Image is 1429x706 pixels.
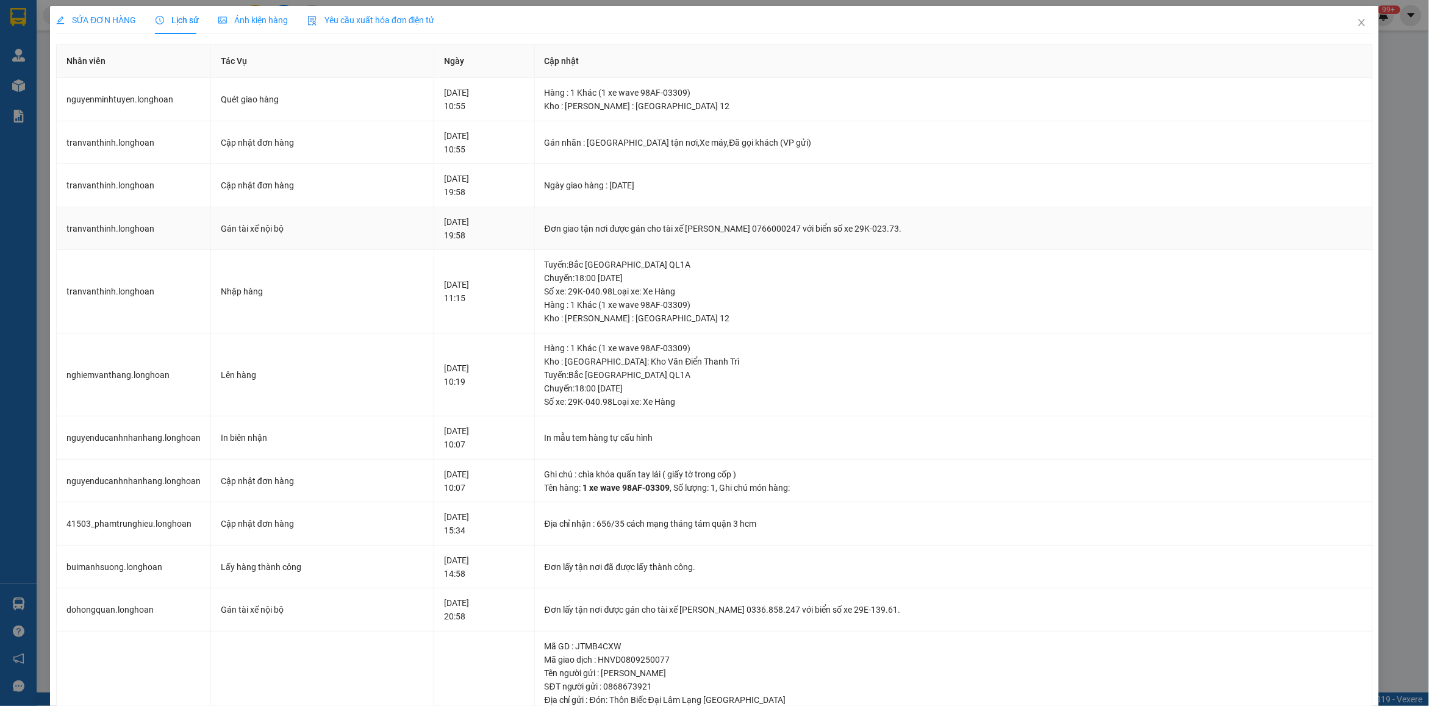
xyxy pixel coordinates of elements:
[57,78,211,121] td: nguyenminhtuyen.longhoan
[221,179,424,192] div: Cập nhật đơn hàng
[57,546,211,589] td: buimanhsuong.longhoan
[221,136,424,149] div: Cập nhật đơn hàng
[444,554,524,580] div: [DATE] 14:58
[545,560,1363,574] div: Đơn lấy tận nơi đã được lấy thành công.
[434,45,534,78] th: Ngày
[545,481,1363,494] div: Tên hàng: , Số lượng: , Ghi chú món hàng:
[545,666,1363,680] div: Tên người gửi : [PERSON_NAME]
[221,93,424,106] div: Quét giao hàng
[535,45,1373,78] th: Cập nhật
[545,603,1363,616] div: Đơn lấy tận nơi được gán cho tài xế [PERSON_NAME] 0336.858.247 với biển số xe 29E-139.61.
[545,517,1363,530] div: Địa chỉ nhận : 656/35 cách mạng tháng tám quận 3 hcm
[218,16,227,24] span: picture
[156,16,164,24] span: clock-circle
[221,560,424,574] div: Lấy hàng thành công
[444,172,524,199] div: [DATE] 19:58
[545,653,1363,666] div: Mã giao dịch : HNVD0809250077
[56,15,136,25] span: SỬA ĐƠN HÀNG
[444,215,524,242] div: [DATE] 19:58
[1345,6,1379,40] button: Close
[221,603,424,616] div: Gán tài xế nội bộ
[545,640,1363,653] div: Mã GD : JTMB4CXW
[156,15,199,25] span: Lịch sử
[444,510,524,537] div: [DATE] 15:34
[545,355,1363,368] div: Kho : [GEOGRAPHIC_DATA]: Kho Văn Điển Thanh Trì
[545,258,1363,298] div: Tuyến : Bắc [GEOGRAPHIC_DATA] QL1A Chuyến: 18:00 [DATE] Số xe: 29K-040.98 Loại xe: Xe Hàng
[444,362,524,388] div: [DATE] 10:19
[444,424,524,451] div: [DATE] 10:07
[57,45,211,78] th: Nhân viên
[545,368,1363,408] div: Tuyến : Bắc [GEOGRAPHIC_DATA] QL1A Chuyến: 18:00 [DATE] Số xe: 29K-040.98 Loại xe: Xe Hàng
[57,207,211,251] td: tranvanthinh.longhoan
[307,16,317,26] img: icon
[545,222,1363,235] div: Đơn giao tận nơi được gán cho tài xế [PERSON_NAME] 0766000247 với biển số xe 29K-023.73.
[444,86,524,113] div: [DATE] 10:55
[545,99,1363,113] div: Kho : [PERSON_NAME] : [GEOGRAPHIC_DATA] 12
[57,502,211,546] td: 41503_phamtrunghieu.longhoan
[57,164,211,207] td: tranvanthinh.longhoan
[545,468,1363,481] div: Ghi chú : chìa khóa quấn tay lái ( giấy tờ trong cốp )
[211,45,434,78] th: Tác Vụ
[57,588,211,632] td: dohongquan.longhoan
[545,312,1363,325] div: Kho : [PERSON_NAME] : [GEOGRAPHIC_DATA] 12
[444,129,524,156] div: [DATE] 10:55
[444,278,524,305] div: [DATE] 11:15
[711,483,716,493] span: 1
[583,483,670,493] span: 1 xe wave 98AF-03309
[1357,18,1367,27] span: close
[57,460,211,503] td: nguyenducanhnhanhang.longhoan
[221,285,424,298] div: Nhập hàng
[221,431,424,444] div: In biên nhận
[444,468,524,494] div: [DATE] 10:07
[545,431,1363,444] div: In mẫu tem hàng tự cấu hình
[218,15,288,25] span: Ảnh kiện hàng
[545,136,1363,149] div: Gán nhãn : [GEOGRAPHIC_DATA] tận nơi,Xe máy,Đã gọi khách (VP gửi)
[444,596,524,623] div: [DATE] 20:58
[545,179,1363,192] div: Ngày giao hàng : [DATE]
[545,86,1363,99] div: Hàng : 1 Khác (1 xe wave 98AF-03309)
[57,250,211,333] td: tranvanthinh.longhoan
[57,333,211,417] td: nghiemvanthang.longhoan
[221,474,424,488] div: Cập nhật đơn hàng
[221,222,424,235] div: Gán tài xế nội bộ
[221,368,424,382] div: Lên hàng
[307,15,435,25] span: Yêu cầu xuất hóa đơn điện tử
[56,16,65,24] span: edit
[57,416,211,460] td: nguyenducanhnhanhang.longhoan
[57,121,211,165] td: tranvanthinh.longhoan
[545,680,1363,693] div: SĐT người gửi : 0868673921
[221,517,424,530] div: Cập nhật đơn hàng
[545,298,1363,312] div: Hàng : 1 Khác (1 xe wave 98AF-03309)
[545,341,1363,355] div: Hàng : 1 Khác (1 xe wave 98AF-03309)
